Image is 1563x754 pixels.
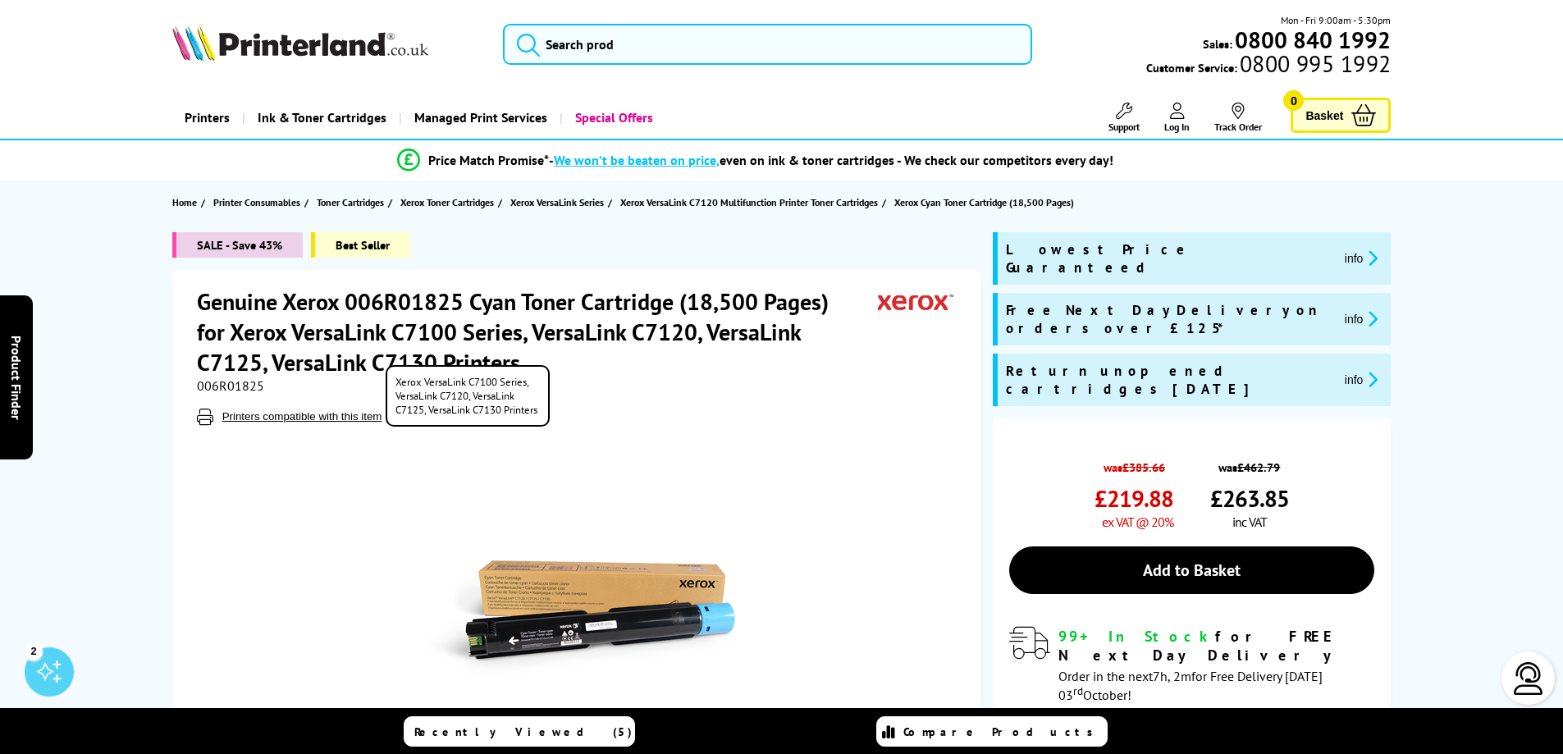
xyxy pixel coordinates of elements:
[1009,546,1374,594] a: Add to Basket
[510,194,608,211] a: Xerox VersaLink Series
[317,194,384,211] span: Toner Cartridges
[554,152,720,168] span: We won’t be beaten on price,
[1058,627,1374,665] div: for FREE Next Day Delivery
[894,194,1078,211] a: Xerox Cyan Toner Cartridge (18,500 Pages)
[428,152,549,168] span: Price Match Promise*
[217,409,387,423] button: Printers compatible with this item
[1214,103,1262,133] a: Track Order
[1281,12,1391,28] span: Mon - Fri 9:00am - 5:30pm
[404,716,635,747] a: Recently Viewed (5)
[503,24,1032,65] input: Search prod
[414,724,633,739] span: Recently Viewed (5)
[197,377,264,394] span: 006R01825
[1210,451,1289,475] span: was
[1283,90,1304,111] span: 0
[1340,370,1383,389] button: promo-description
[172,194,197,211] span: Home
[1232,514,1267,530] span: inc VAT
[1006,240,1332,276] span: Lowest Price Guaranteed
[311,232,410,258] span: Best Seller
[258,97,386,139] span: Ink & Toner Cartridges
[1291,98,1391,133] a: Basket 0
[386,365,550,427] span: Xerox VersaLink C7100 Series, VersaLink C7120, VersaLink C7125, VersaLink C7130 Printers
[1073,683,1083,698] sup: rd
[317,194,388,211] a: Toner Cartridges
[1122,459,1165,475] strike: £385.66
[1108,121,1140,133] span: Support
[1095,483,1173,514] span: £219.88
[1305,104,1343,126] span: Basket
[8,335,25,419] span: Product Finder
[197,286,878,377] h1: Genuine Xerox 006R01825 Cyan Toner Cartridge (18,500 Pages) for Xerox VersaLink C7100 Series, Ver...
[1009,627,1374,702] div: modal_delivery
[1210,483,1289,514] span: £263.85
[1164,103,1190,133] a: Log In
[560,97,665,139] a: Special Offers
[172,25,428,61] img: Printerland Logo
[172,194,201,211] a: Home
[172,97,242,139] a: Printers
[1006,301,1332,337] span: Free Next Day Delivery on orders over £125*
[1146,56,1391,75] span: Customer Service:
[1095,451,1173,475] span: was
[1203,36,1232,52] span: Sales:
[894,194,1074,211] span: Xerox Cyan Toner Cartridge (18,500 Pages)
[1340,249,1383,267] button: promo-description
[400,194,494,211] span: Xerox Toner Cartridges
[25,642,43,660] div: 2
[1102,514,1173,530] span: ex VAT @ 20%
[620,194,878,211] span: Xerox VersaLink C7120 Multifunction Printer Toner Cartridges
[876,716,1108,747] a: Compare Products
[399,97,560,139] a: Managed Print Services
[400,194,498,211] a: Xerox Toner Cartridges
[1153,668,1191,684] span: 7h, 2m
[1237,459,1280,475] strike: £462.79
[620,194,882,211] a: Xerox VersaLink C7120 Multifunction Printer Toner Cartridges
[1058,668,1323,703] span: Order in the next for Free Delivery [DATE] 03 October!
[172,25,483,64] a: Printerland Logo
[878,286,953,317] img: Xerox
[510,194,604,211] span: Xerox VersaLink Series
[1058,627,1215,646] span: 99+ In Stock
[549,152,1113,168] div: - even on ink & toner cartridges - We check our competitors every day!
[1006,362,1332,398] span: Return unopened cartridges [DATE]
[1512,662,1545,695] img: user-headset-light.svg
[903,724,1102,739] span: Compare Products
[242,97,399,139] a: Ink & Toner Cartridges
[1235,25,1391,55] b: 0800 840 1992
[1232,32,1391,48] a: 0800 840 1992
[134,146,1378,175] li: modal_Promise
[1108,103,1140,133] a: Support
[213,194,304,211] a: Printer Consumables
[1340,309,1383,328] button: promo-description
[213,194,300,211] span: Printer Consumables
[1164,121,1190,133] span: Log In
[1237,56,1391,71] span: 0800 995 1992
[172,232,303,258] span: SALE - Save 43%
